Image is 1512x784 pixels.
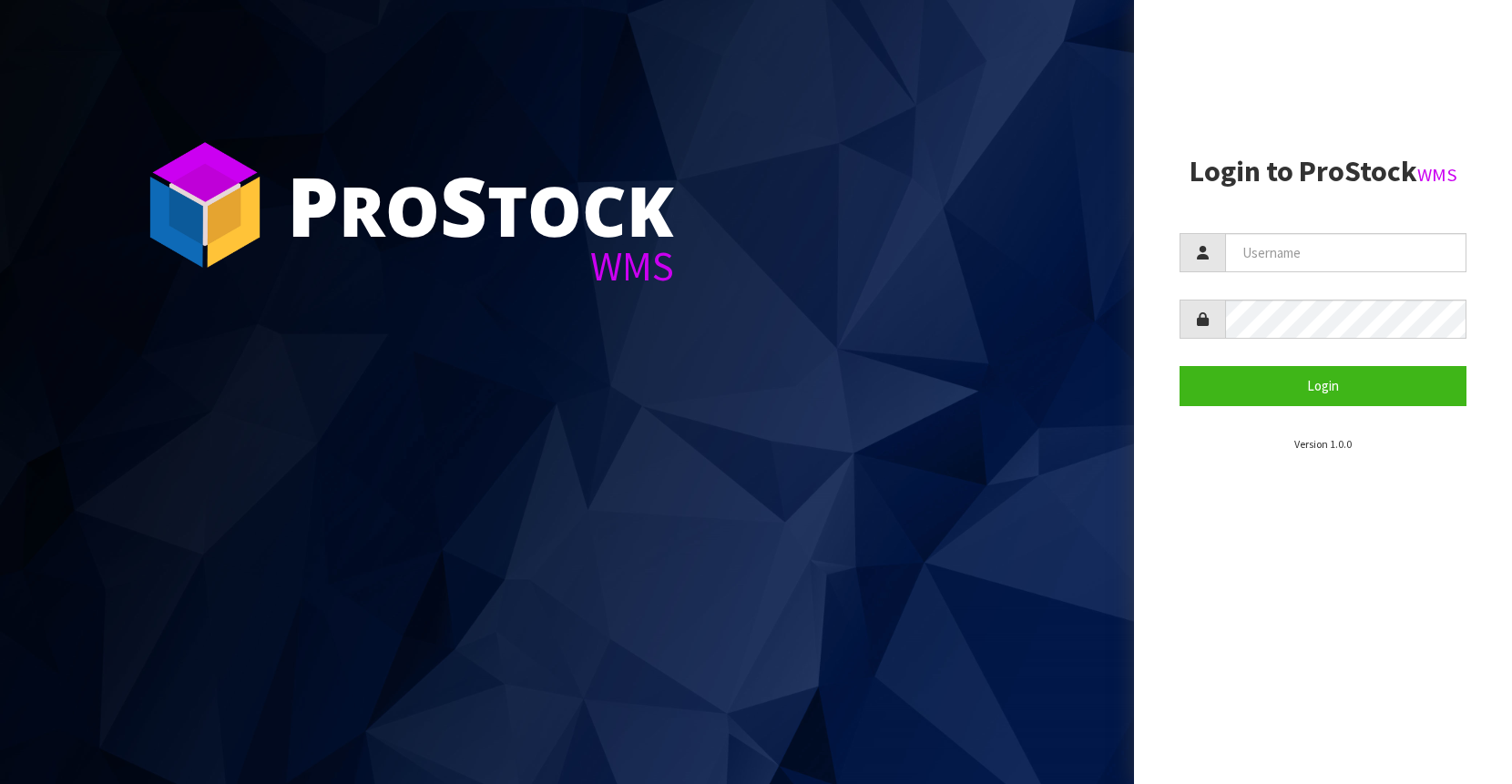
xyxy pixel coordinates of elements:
span: S [440,149,487,260]
small: WMS [1417,163,1457,187]
small: Version 1.0.0 [1294,437,1352,451]
input: Username [1225,233,1466,272]
div: ro tock [287,164,674,246]
span: P [287,149,339,260]
img: ProStock Cube [137,137,273,273]
h2: Login to ProStock [1180,156,1466,188]
button: Login [1180,366,1466,405]
div: WMS [287,246,674,287]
